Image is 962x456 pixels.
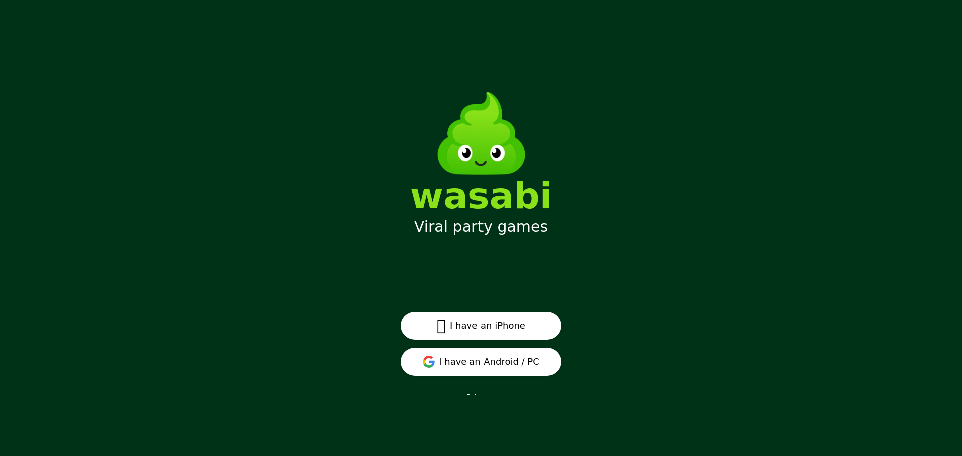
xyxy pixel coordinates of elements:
[401,312,561,340] button: I have an iPhone
[466,393,496,402] a: Privacy
[425,77,538,190] img: Wasabi Mascot
[410,178,552,214] div: wasabi
[414,218,548,236] div: Viral party games
[401,348,561,376] button: I have an Android / PC
[437,317,446,335] span: 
